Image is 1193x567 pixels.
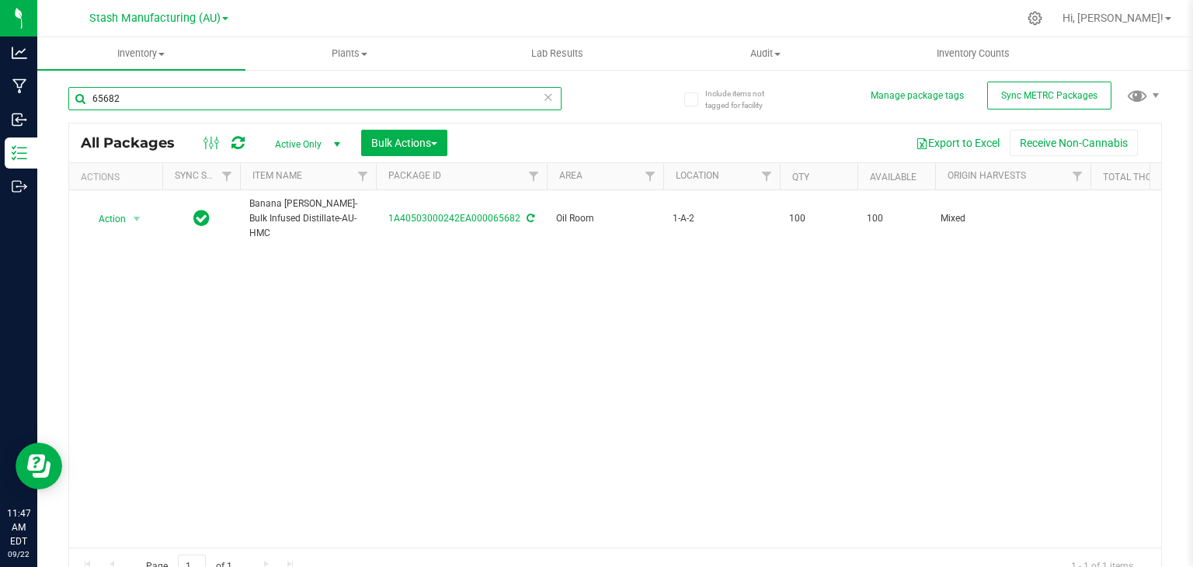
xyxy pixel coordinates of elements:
a: Item Name [252,170,302,181]
a: Audit [661,37,869,70]
span: Stash Manufacturing (AU) [89,12,221,25]
span: In Sync [193,207,210,229]
inline-svg: Manufacturing [12,78,27,94]
span: 1-A-2 [673,211,770,226]
button: Manage package tags [871,89,964,103]
button: Receive Non-Cannabis [1010,130,1138,156]
span: Sync from Compliance System [524,213,534,224]
span: select [127,208,147,230]
p: 09/22 [7,548,30,560]
inline-svg: Inbound [12,112,27,127]
span: Sync METRC Packages [1001,90,1097,101]
a: Area [559,170,583,181]
a: 1A40503000242EA000065682 [388,213,520,224]
a: Location [676,170,719,181]
div: Actions [81,172,156,183]
span: Bulk Actions [371,137,437,149]
inline-svg: Outbound [12,179,27,194]
a: Filter [214,163,240,190]
span: Include items not tagged for facility [705,88,783,111]
a: Inventory [37,37,245,70]
span: Audit [662,47,868,61]
button: Sync METRC Packages [987,82,1111,110]
a: Package ID [388,170,441,181]
span: All Packages [81,134,190,151]
span: Hi, [PERSON_NAME]! [1063,12,1163,24]
a: Plants [245,37,454,70]
span: Oil Room [556,211,654,226]
iframe: Resource center [16,443,62,489]
a: Filter [638,163,663,190]
span: 100 [789,211,848,226]
span: Inventory Counts [916,47,1031,61]
a: Filter [350,163,376,190]
input: Search Package ID, Item Name, SKU, Lot or Part Number... [68,87,562,110]
span: Clear [543,87,554,107]
span: Banana [PERSON_NAME]-Bulk Infused Distillate-AU-HMC [249,197,367,242]
span: Inventory [37,47,245,61]
div: Value 1: Mixed [941,211,1086,226]
button: Export to Excel [906,130,1010,156]
a: Inventory Counts [869,37,1077,70]
a: Total THC% [1103,172,1159,183]
a: Origin Harvests [948,170,1026,181]
span: 100 [867,211,926,226]
button: Bulk Actions [361,130,447,156]
inline-svg: Inventory [12,145,27,161]
a: Filter [1065,163,1090,190]
p: 11:47 AM EDT [7,506,30,548]
inline-svg: Analytics [12,45,27,61]
a: Available [870,172,916,183]
a: Lab Results [454,37,662,70]
span: Action [85,208,127,230]
a: Filter [521,163,547,190]
a: Qty [792,172,809,183]
a: Sync Status [175,170,235,181]
a: Filter [754,163,780,190]
span: Lab Results [510,47,604,61]
span: Plants [246,47,453,61]
div: Manage settings [1025,11,1045,26]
